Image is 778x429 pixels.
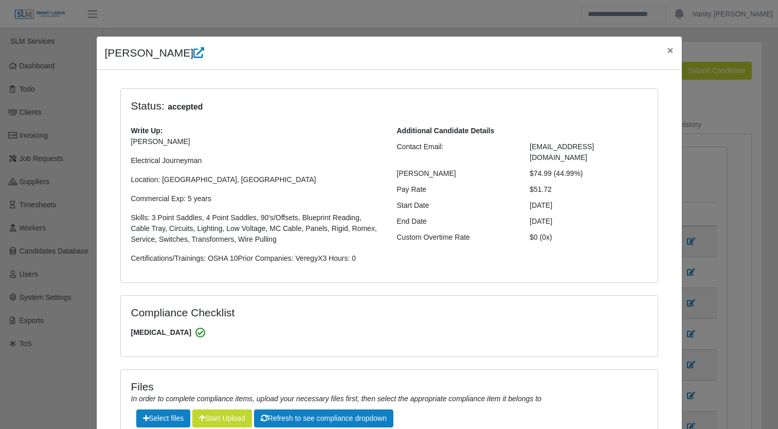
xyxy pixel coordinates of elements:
div: Contact Email: [389,141,522,163]
h4: Files [131,380,647,393]
i: In order to complete compliance items, upload your necessary files first, then select the appropr... [131,395,541,403]
span: × [667,44,673,56]
div: $74.99 (44.99%) [522,168,655,179]
div: [PERSON_NAME] [389,168,522,179]
p: Commercial Exp: 5 years [131,193,382,204]
p: Skills: 3 Point Saddles, 4 Point Saddles, 90's/Offsets, Blueprint Reading, Cable Tray, Circuits, ... [131,212,382,245]
span: $0 (0x) [530,233,552,241]
p: [PERSON_NAME] [131,136,382,147]
button: Start Upload [192,409,252,427]
button: Refresh to see compliance dropdown [254,409,393,427]
h4: Compliance Checklist [131,306,470,319]
div: End Date [389,216,522,227]
p: Certifications/Trainings: OSHA 10Prior Companies: VeregyX3 Hours: 0 [131,253,382,264]
div: Pay Rate [389,184,522,195]
p: Location: [GEOGRAPHIC_DATA], [GEOGRAPHIC_DATA] [131,174,382,185]
div: Custom Overtime Rate [389,232,522,243]
b: Write Up: [131,127,163,135]
span: [DATE] [530,217,552,225]
div: $51.72 [522,184,655,195]
div: Start Date [389,200,522,211]
h4: Status: [131,99,515,113]
div: [DATE] [522,200,655,211]
p: Electrical Journeyman [131,155,382,166]
button: Close [659,37,681,64]
span: Select files [136,409,191,427]
span: accepted [165,101,206,113]
h4: [PERSON_NAME] [105,45,205,61]
span: [EMAIL_ADDRESS][DOMAIN_NAME] [530,142,594,162]
span: [MEDICAL_DATA] [131,327,647,338]
b: Additional Candidate Details [397,127,495,135]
